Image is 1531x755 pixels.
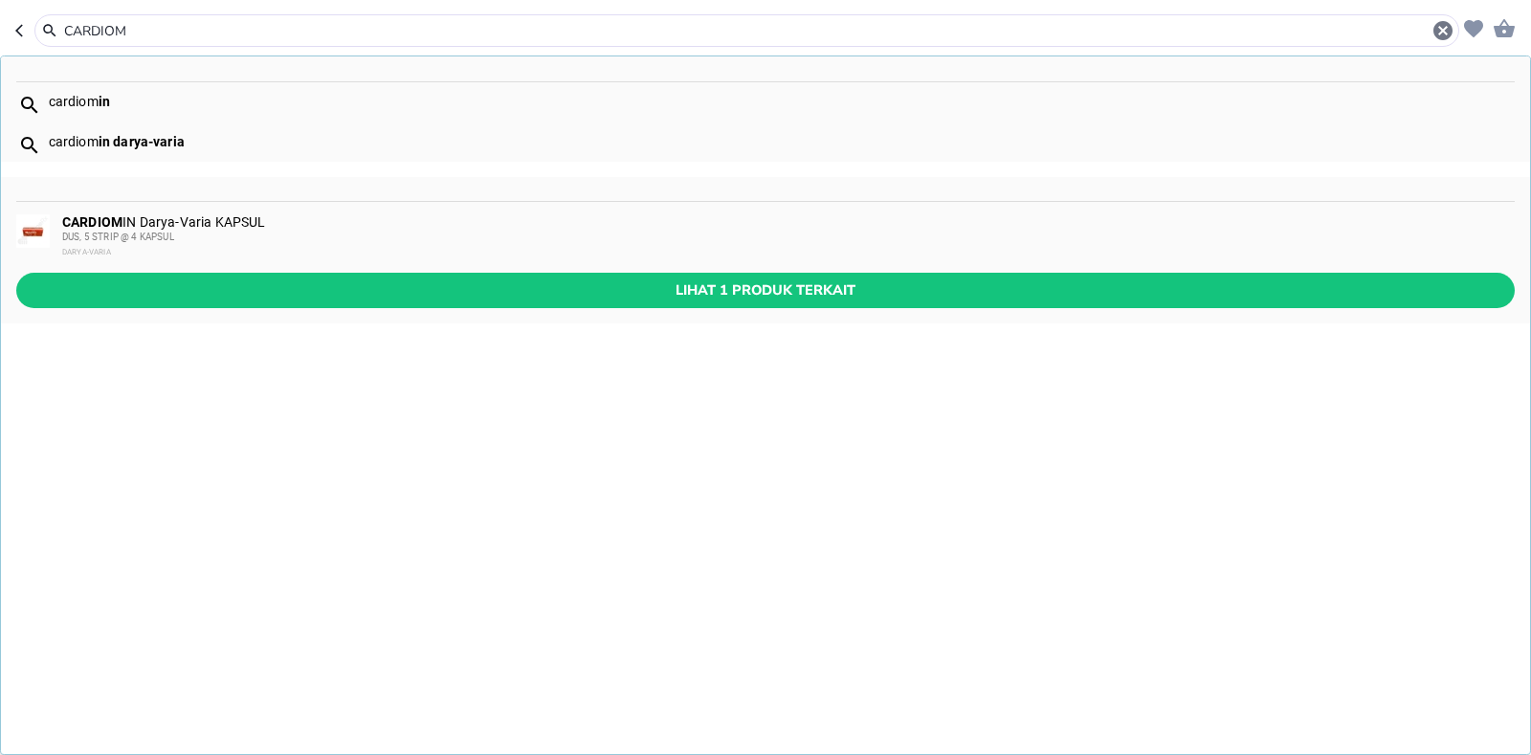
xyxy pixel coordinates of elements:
[49,94,1514,109] div: cardiom
[62,232,174,242] span: DUS, 5 STRIP @ 4 KAPSUL
[32,278,1499,302] span: Lihat 1 produk terkait
[16,273,1515,308] button: Lihat 1 produk terkait
[62,214,1513,260] div: IN Darya-Varia KAPSUL
[49,134,1514,149] div: cardiom
[99,94,110,109] b: in
[62,21,1431,41] input: Cari 4000+ produk di sini
[99,134,185,149] b: in darya-varia
[62,214,122,230] b: CARDIOM
[62,248,111,256] span: DARYA-VARIA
